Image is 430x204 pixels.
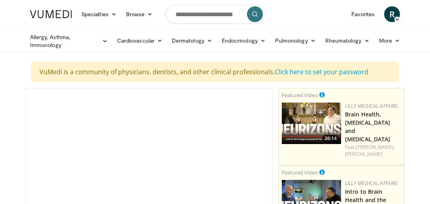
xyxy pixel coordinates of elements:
[167,33,217,49] a: Dermatology
[282,103,341,144] a: 20:14
[282,169,318,176] small: Featured Video
[31,62,399,82] div: VuMedi is a community of physicians, dentists, and other clinical professionals.
[345,151,383,157] a: [PERSON_NAME]
[345,110,390,143] a: Brain Health, [MEDICAL_DATA] and [MEDICAL_DATA]
[112,33,167,49] a: Cardiovascular
[321,33,374,49] a: Rheumatology
[121,6,158,22] a: Browse
[25,33,112,49] a: Allergy, Asthma, Immunology
[166,5,264,24] input: Search topics, interventions
[345,180,398,187] a: Lilly Medical Affairs
[322,135,339,142] span: 20:14
[275,67,368,76] a: Click here to set your password
[217,33,270,49] a: Endocrinology
[347,6,379,22] a: Favorites
[374,33,405,49] a: More
[77,6,121,22] a: Specialties
[282,103,341,144] img: ca157f26-4c4a-49fd-8611-8e91f7be245d.png.150x105_q85_crop-smart_upscale.jpg
[384,6,400,22] a: R
[356,144,394,150] a: [PERSON_NAME],
[345,144,401,158] div: Feat.
[282,92,318,99] small: Featured Video
[345,103,398,109] a: Lilly Medical Affairs
[30,10,72,18] img: VuMedi Logo
[270,33,321,49] a: Pulmonology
